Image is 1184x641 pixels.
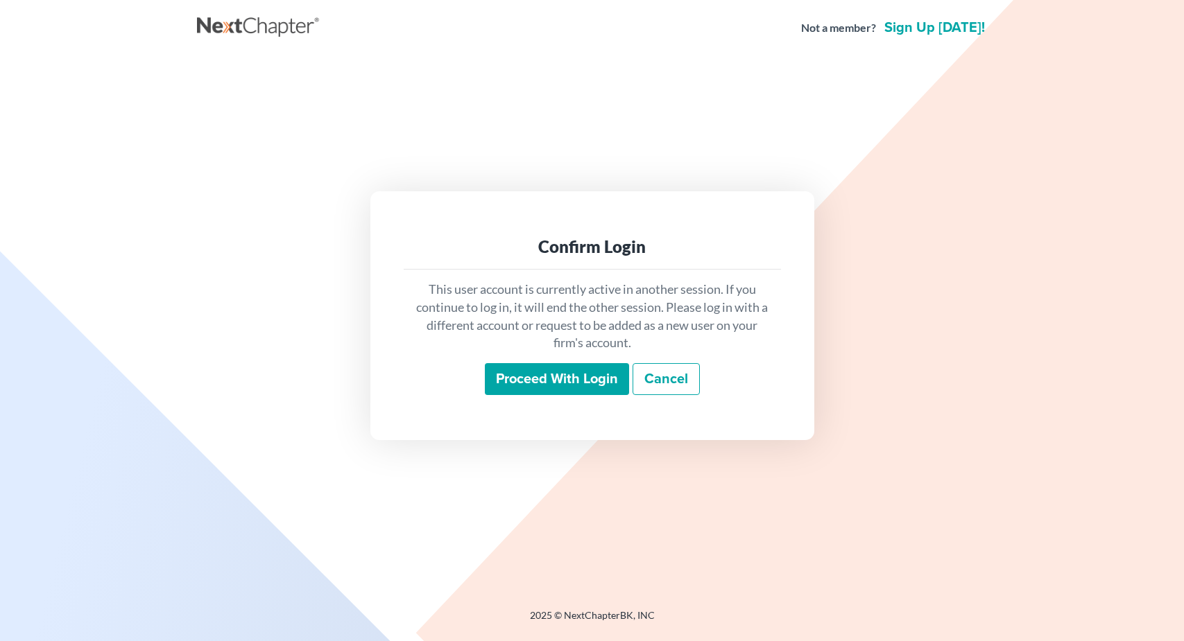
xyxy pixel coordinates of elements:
[415,281,770,352] p: This user account is currently active in another session. If you continue to log in, it will end ...
[801,20,876,36] strong: Not a member?
[633,363,700,395] a: Cancel
[882,21,988,35] a: Sign up [DATE]!
[415,236,770,258] div: Confirm Login
[197,608,988,633] div: 2025 © NextChapterBK, INC
[485,363,629,395] input: Proceed with login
